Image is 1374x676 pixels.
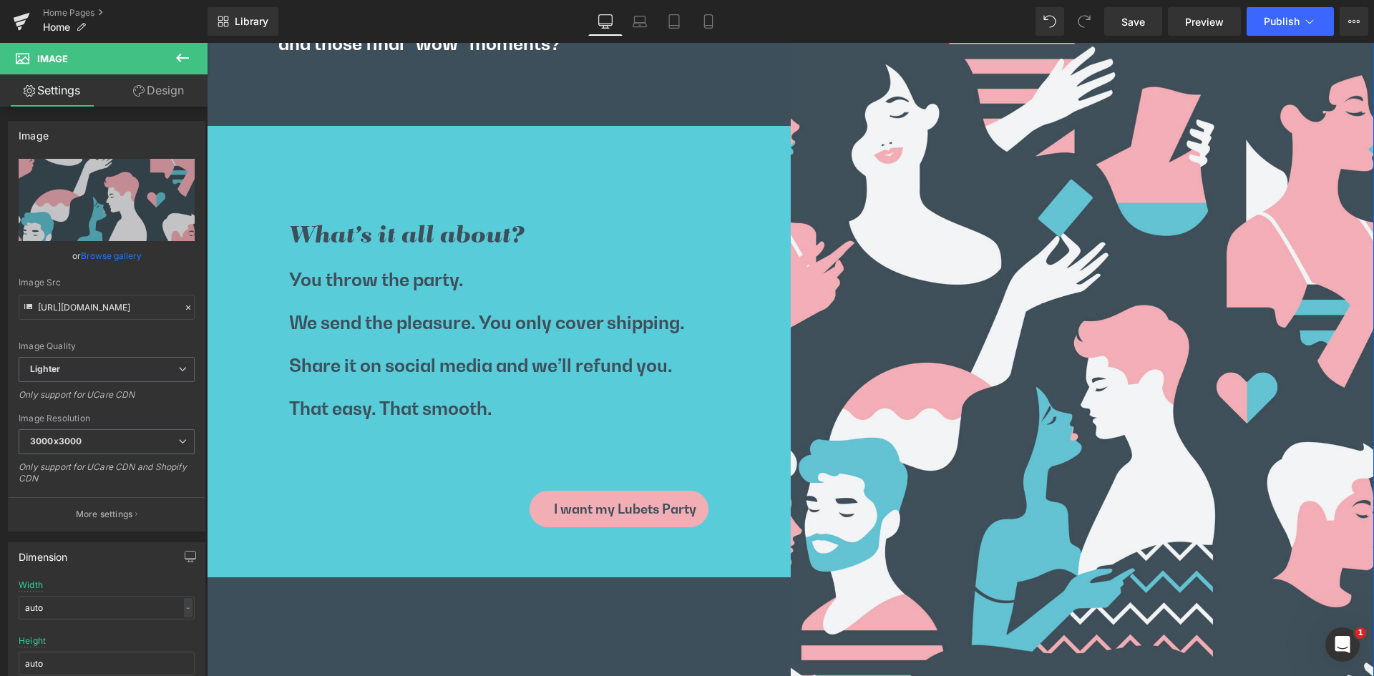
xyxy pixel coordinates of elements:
[208,7,278,36] a: New Library
[76,508,133,521] p: More settings
[1168,7,1241,36] a: Preview
[19,341,195,351] div: Image Quality
[1185,14,1224,29] span: Preview
[19,636,46,646] div: Height
[19,543,68,563] div: Dimension
[19,278,195,288] div: Image Src
[657,7,691,36] a: Tablet
[30,436,82,446] b: 3000x3000
[1247,7,1334,36] button: Publish
[323,448,502,484] a: I want my Lubets Party
[1070,7,1098,36] button: Redo
[19,580,43,590] div: Width
[19,596,195,619] input: auto
[1121,14,1145,29] span: Save
[19,652,195,675] input: auto
[347,459,489,474] span: I want my Lubets Party
[9,497,205,531] button: More settings
[1340,7,1368,36] button: More
[1355,627,1366,639] span: 1
[30,363,60,374] b: Lighter
[19,413,195,423] div: Image Resolution
[19,389,195,410] div: Only support for UCare CDN
[235,15,268,28] span: Library
[588,7,623,36] a: Desktop
[107,74,210,107] a: Design
[207,43,1374,676] iframe: To enrich screen reader interactions, please activate Accessibility in Grammarly extension settings
[184,598,193,617] div: -
[623,7,657,36] a: Laptop
[1325,627,1360,662] iframe: Intercom live chat
[19,461,195,494] div: Only support for UCare CDN and Shopify CDN
[1036,7,1064,36] button: Undo
[43,21,70,33] span: Home
[19,248,195,263] div: or
[37,53,68,64] span: Image
[19,122,49,142] div: Image
[81,243,142,268] a: Browse gallery
[19,295,195,320] input: Link
[691,7,726,36] a: Mobile
[1264,16,1300,27] span: Publish
[43,7,208,19] a: Home Pages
